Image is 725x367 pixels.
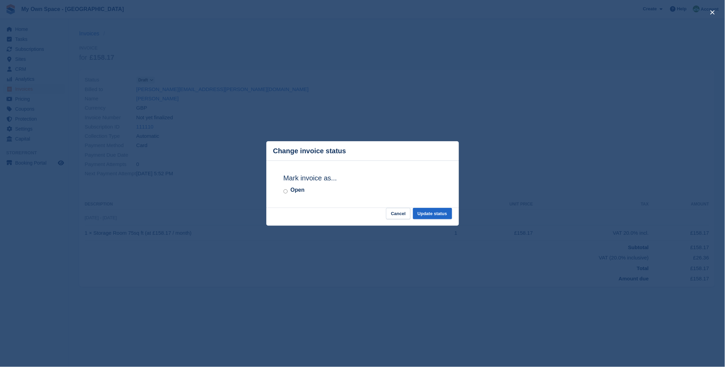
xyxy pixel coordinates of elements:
h2: Mark invoice as... [284,173,442,183]
label: Open [290,186,305,194]
button: close [707,7,718,18]
button: Update status [413,208,452,219]
button: Cancel [386,208,411,219]
p: Change invoice status [273,147,346,155]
